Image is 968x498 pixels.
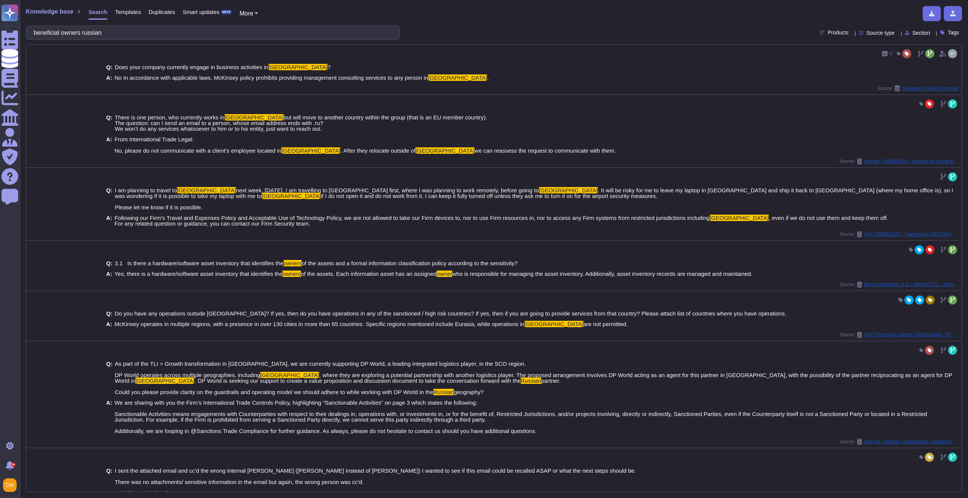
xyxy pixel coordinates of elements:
[866,30,895,36] span: Source type
[106,136,112,153] b: A:
[340,147,415,154] span: . After they relocate outside of
[26,9,73,15] span: Knowledge base
[106,361,113,395] b: Q:
[115,467,636,496] span: I sent the attached email and cc'd the wrong internal [PERSON_NAME] ([PERSON_NAME] instead of [PE...
[135,377,194,384] mark: [GEOGRAPHIC_DATA]
[183,9,220,15] span: Smart updates
[106,215,112,226] b: A:
[839,332,959,338] span: Source:
[239,10,253,17] span: More
[115,9,141,15] span: Templates
[106,114,113,131] b: Q:
[710,215,769,221] mark: [GEOGRAPHIC_DATA]
[839,158,959,164] span: Source:
[236,187,539,193] span: next week, [DATE]. I am travelling to [GEOGRAPHIC_DATA] first, where I was planning to work remot...
[115,271,283,277] span: Yes, there is a hardware/software asset inventory that identifies the
[106,400,112,434] b: A:
[889,51,892,56] span: 0
[115,310,786,317] span: Do you have any operations outside [GEOGRAPHIC_DATA]? If yes, then do you have operations in any ...
[437,271,452,277] mark: owner
[864,282,959,287] span: Banco Santander, S.A. / 0000017271 - Assistance Required: Santander Form Completion
[115,321,524,327] span: McKinsey operates in multiple regions, with a presence in over 130 cities in more than 65 countri...
[239,9,258,18] button: More
[115,114,225,121] span: There is one person, who currently works in
[115,74,428,81] span: No In accordance with applicable laws, McKinsey policy prohibits providing management consulting ...
[115,114,487,132] span: but will move to another country within the group (that is an EU member country). The question: c...
[539,187,598,193] mark: [GEOGRAPHIC_DATA]
[106,75,112,80] b: A:
[475,147,616,154] span: we can reassess the request to communicate with them.
[583,321,628,327] span: are not permitted.
[828,30,849,35] span: Products
[115,215,710,221] span: Following our Firm’s Travel and Expenses Policy and Acceptable Use of Technology Policy, we are n...
[115,187,953,199] span: . It will be risky for me to leave my laptop in [GEOGRAPHIC_DATA] and ship it back to [GEOGRAPHIC...
[839,281,959,288] span: Source:
[262,193,321,199] mark: [GEOGRAPHIC_DATA]
[877,85,959,91] span: Source:
[524,321,583,327] mark: [GEOGRAPHIC_DATA]
[487,74,489,81] span: .
[2,477,22,493] button: user
[864,439,959,444] span: Ask risk - Internal / 0000020830 - Guidance on Operating Model for TLI client in [GEOGRAPHIC_DATA]
[282,271,301,277] mark: owners
[433,389,454,395] mark: Russian
[902,86,959,91] span: Sanctions & Export Controls
[428,74,487,81] mark: [GEOGRAPHIC_DATA]
[839,231,959,237] span: Source:
[115,360,526,378] span: As part of the TLI > Growth transformation in [GEOGRAPHIC_DATA], we are currently supporting DP W...
[106,260,113,266] b: Q:
[416,147,475,154] mark: [GEOGRAPHIC_DATA]
[221,10,232,14] div: BETA
[115,136,282,154] span: From International Trade Legal: No, please do not communicate with a client’s employee located in
[327,64,330,70] span: ?
[225,114,284,121] mark: [GEOGRAPHIC_DATA]
[302,260,518,266] span: of the assets and a formal information classification policy according to the sensitivity?
[115,372,952,384] span: , where they are exploring a potential partnership with another logistics player. The proposed ar...
[864,333,959,337] span: IDFC First Bank Limited / 0000014500 - RE: [EXT]McKinsey TPRM Form A
[106,321,112,327] b: A:
[284,260,302,266] mark: owners
[106,468,113,496] b: Q:
[948,49,957,58] img: user
[281,147,340,154] mark: [GEOGRAPHIC_DATA]
[115,187,177,193] span: I am planning to travel to
[301,271,437,277] span: of the assets. Each information asset has an assigned
[839,439,959,445] span: Source:
[115,399,927,434] span: We are sharing with you the Firm’s International Trade Controls Policy, highlighting “Sanctionabl...
[521,377,541,384] mark: Russian
[268,64,327,70] mark: [GEOGRAPHIC_DATA]
[88,9,107,15] span: Search
[11,462,16,467] div: 9+
[106,271,112,277] b: A:
[115,64,268,70] span: Does your company currently engage in business activities in
[106,187,113,210] b: Q:
[177,187,236,193] mark: [GEOGRAPHIC_DATA]
[454,389,484,395] span: geography?
[948,30,959,35] span: Tags
[115,260,284,266] span: 3.1 Is there a hardware/software asset inventory that identifies the
[864,159,959,164] span: Internal / 0000020191 - Sending an e-mail to .ru domain
[115,193,658,210] span: if I do not open it and do not work from it. I can keep it fully turned off unless they ask me to...
[149,9,175,15] span: Duplicates
[864,232,959,237] span: N/A / 0000022925 - Travelling to [GEOGRAPHIC_DATA]
[260,372,319,378] mark: [GEOGRAPHIC_DATA]
[452,271,752,277] span: who is responsible for managing the asset inventory. Additionally, asset inventory records are ma...
[115,215,888,227] span: , even if we do not use them and keep them off. For any related question or guidance, you can con...
[3,478,17,492] img: user
[106,311,113,316] b: Q:
[912,30,930,36] span: Section
[30,26,392,39] input: Search a question or template...
[106,64,113,70] b: Q:
[194,377,520,384] span: . DP World is seeking our support to create a value proposition and discussion document to take t...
